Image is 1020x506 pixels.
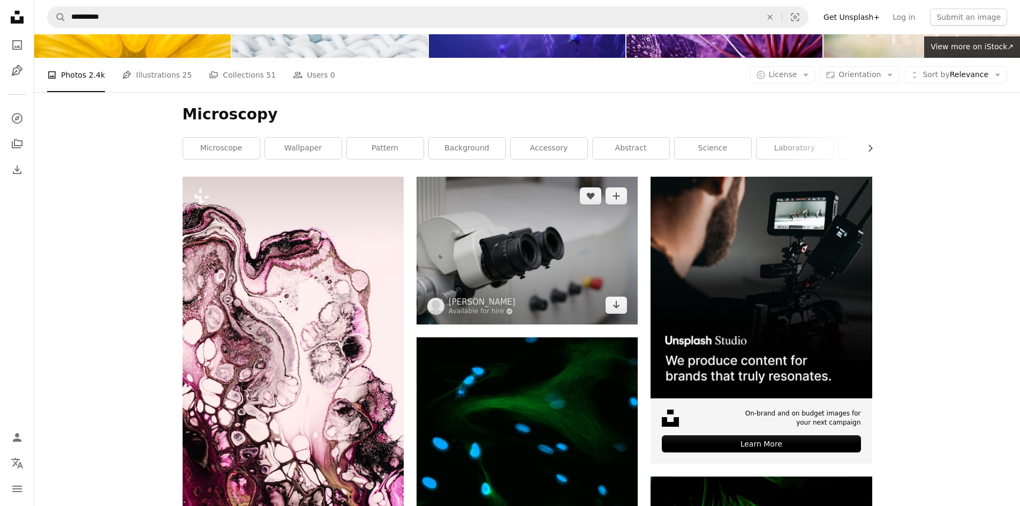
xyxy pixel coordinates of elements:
[47,6,809,28] form: Find visuals sitewide
[662,410,679,427] img: file-1631678316303-ed18b8b5cb9cimage
[449,307,516,316] a: Available for hire
[511,138,587,159] a: accessory
[782,7,808,27] button: Visual search
[817,9,886,26] a: Get Unsplash+
[6,478,28,500] button: Menu
[923,70,949,79] span: Sort by
[429,138,505,159] a: background
[427,298,444,315] img: Go to Harpreet Singh's profile
[593,138,669,159] a: abstract
[930,9,1007,26] button: Submit an image
[6,108,28,129] a: Explore
[6,60,28,81] a: Illustrations
[6,159,28,180] a: Download History
[923,70,988,80] span: Relevance
[758,7,782,27] button: Clear
[838,138,915,159] a: texture
[209,58,276,92] a: Collections 51
[6,427,28,448] a: Log in / Sign up
[580,187,601,205] button: Like
[183,69,192,81] span: 25
[48,7,66,27] button: Search Unsplash
[904,66,1007,84] button: Sort byRelevance
[651,177,872,464] a: On-brand and on budget images for your next campaignLearn More
[183,138,260,159] a: microscope
[739,409,860,427] span: On-brand and on budget images for your next campaign
[122,58,192,92] a: Illustrations 25
[183,105,872,124] h1: Microscopy
[651,177,872,398] img: file-1715652217532-464736461acbimage
[860,138,872,159] button: scroll list to the right
[347,138,424,159] a: pattern
[924,36,1020,58] a: View more on iStock↗
[293,58,335,92] a: Users 0
[675,138,751,159] a: science
[838,70,881,79] span: Orientation
[266,69,276,81] span: 51
[417,177,638,324] img: black and white camera lens
[6,6,28,30] a: Home — Unsplash
[886,9,921,26] a: Log in
[606,187,627,205] button: Add to Collection
[6,133,28,155] a: Collections
[183,338,404,348] a: a close up of a pink and black substance
[265,138,342,159] a: wallpaper
[769,70,797,79] span: License
[750,66,816,84] button: License
[6,34,28,56] a: Photos
[330,69,335,81] span: 0
[757,138,833,159] a: laboratory
[931,42,1014,51] span: View more on iStock ↗
[449,297,516,307] a: [PERSON_NAME]
[417,421,638,431] a: a group of blue and green lights on a black background
[662,435,860,452] div: Learn More
[820,66,900,84] button: Orientation
[6,452,28,474] button: Language
[417,246,638,255] a: black and white camera lens
[606,297,627,314] a: Download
